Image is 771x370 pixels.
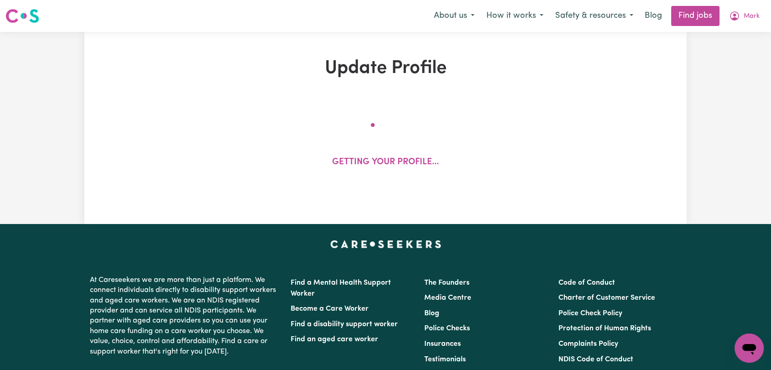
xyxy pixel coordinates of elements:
[558,340,618,348] a: Complaints Policy
[428,6,480,26] button: About us
[735,334,764,363] iframe: Button to launch messaging window
[558,310,622,317] a: Police Check Policy
[424,340,461,348] a: Insurances
[723,6,766,26] button: My Account
[291,279,391,297] a: Find a Mental Health Support Worker
[330,240,441,248] a: Careseekers home page
[424,356,466,363] a: Testimonials
[549,6,639,26] button: Safety & resources
[332,156,439,169] p: Getting your profile...
[90,271,280,360] p: At Careseekers we are more than just a platform. We connect individuals directly to disability su...
[291,305,369,313] a: Become a Care Worker
[639,6,667,26] a: Blog
[558,356,633,363] a: NDIS Code of Conduct
[5,5,39,26] a: Careseekers logo
[424,310,439,317] a: Blog
[291,321,398,328] a: Find a disability support worker
[190,57,581,79] h1: Update Profile
[5,8,39,24] img: Careseekers logo
[424,325,470,332] a: Police Checks
[558,279,615,287] a: Code of Conduct
[744,11,760,21] span: Mark
[558,294,655,302] a: Charter of Customer Service
[671,6,719,26] a: Find jobs
[424,279,469,287] a: The Founders
[424,294,471,302] a: Media Centre
[480,6,549,26] button: How it works
[558,325,651,332] a: Protection of Human Rights
[291,336,378,343] a: Find an aged care worker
